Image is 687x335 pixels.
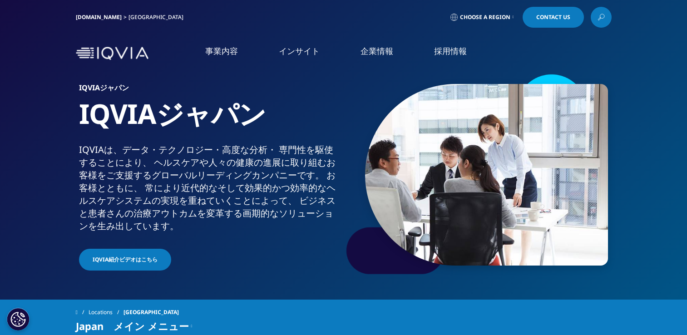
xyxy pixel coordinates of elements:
[152,32,612,75] nav: Primary
[93,256,158,264] span: IQVIA紹介ビデオはこちら
[279,45,320,57] a: インサイト
[76,320,189,331] span: Japan メイン メニュー
[76,13,122,21] a: [DOMAIN_NAME]
[79,249,171,271] a: IQVIA紹介ビデオはこちら
[7,308,30,330] button: Cookie 設定
[460,14,510,21] span: Choose a Region
[79,97,340,143] h1: IQVIAジャパン
[205,45,238,57] a: 事業内容
[434,45,467,57] a: 採用情報
[365,84,608,266] img: 873_asian-businesspeople-meeting-in-office.jpg
[79,84,340,97] h6: IQVIAジャパン
[79,143,340,232] div: IQVIAは、​データ・​テクノロジー・​高度な​分析・​ 専門性を​駆使する​ことに​より、​ ヘルスケアや​人々の​健康の​進展に​取り組む​お客様を​ご支援​する​グローバル​リーディング...
[89,304,124,320] a: Locations
[361,45,393,57] a: 企業情報
[124,304,179,320] span: [GEOGRAPHIC_DATA]
[523,7,584,28] a: Contact Us
[129,14,187,21] div: [GEOGRAPHIC_DATA]
[536,15,570,20] span: Contact Us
